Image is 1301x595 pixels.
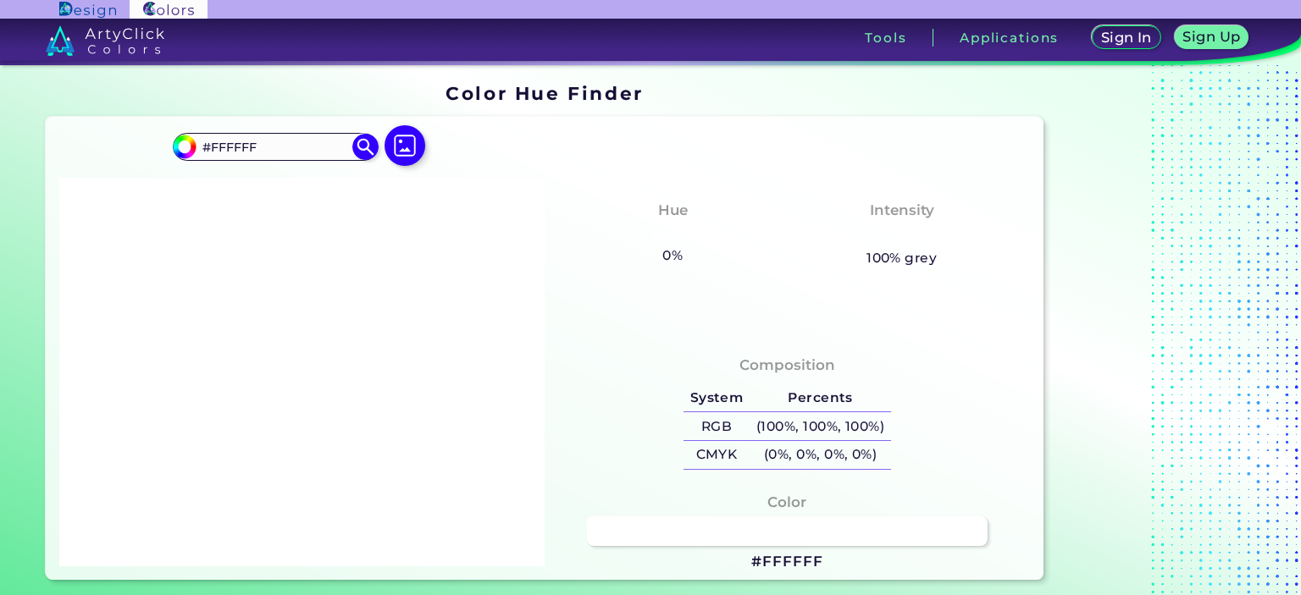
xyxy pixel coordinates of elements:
[873,225,930,245] h3: None
[658,198,688,223] h4: Hue
[750,384,891,412] h5: Percents
[865,31,906,44] h3: Tools
[446,80,643,106] h1: Color Hue Finder
[751,552,822,572] h3: #FFFFFF
[1094,26,1159,48] a: Sign In
[197,135,354,158] input: type color..
[960,31,1059,44] h3: Applications
[1184,30,1238,43] h5: Sign Up
[750,412,891,440] h5: (100%, 100%, 100%)
[656,245,689,267] h5: 0%
[750,441,891,469] h5: (0%, 0%, 0%, 0%)
[46,25,165,56] img: logo_artyclick_colors_white.svg
[684,384,750,412] h5: System
[684,441,750,469] h5: CMYK
[870,198,934,223] h4: Intensity
[1103,31,1150,44] h5: Sign In
[684,412,750,440] h5: RGB
[352,134,378,159] img: icon search
[866,247,937,269] h5: 100% grey
[645,225,701,245] h3: None
[767,490,806,515] h4: Color
[59,2,116,18] img: ArtyClick Design logo
[739,353,835,377] h4: Composition
[385,125,425,166] img: icon picture
[1177,26,1247,48] a: Sign Up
